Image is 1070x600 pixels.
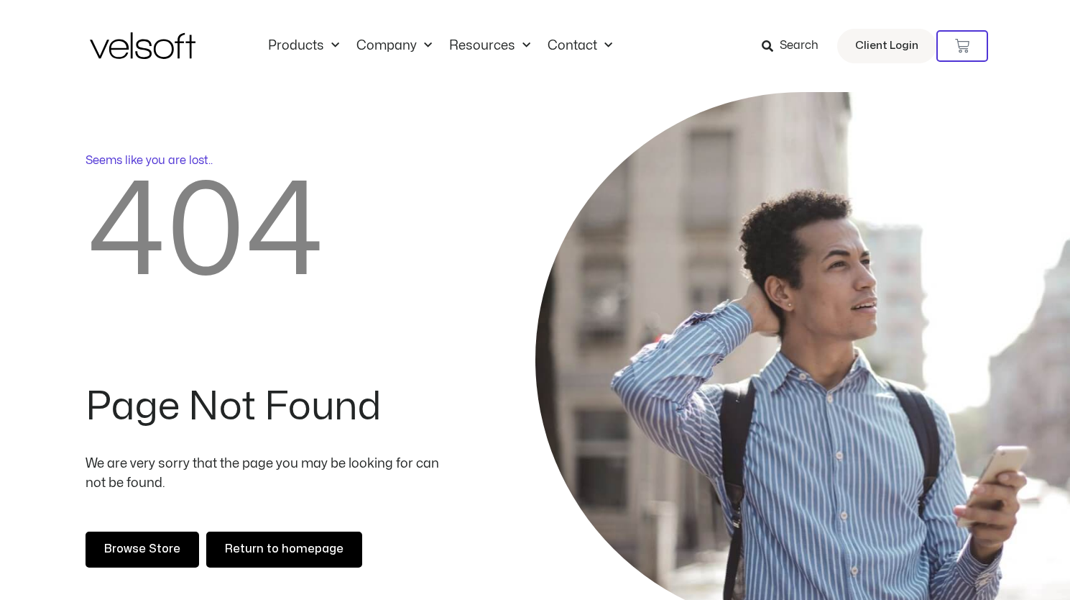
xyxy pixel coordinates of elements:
[539,38,621,54] a: ContactMenu Toggle
[206,532,362,568] a: Return to homepage
[348,38,441,54] a: CompanyMenu Toggle
[441,38,539,54] a: ResourcesMenu Toggle
[225,540,343,559] span: Return to homepage
[259,38,348,54] a: ProductsMenu Toggle
[86,532,199,568] a: Browse Store
[104,540,180,559] span: Browse Store
[90,32,195,59] img: Velsoft Training Materials
[86,169,449,298] h2: 404
[780,37,818,55] span: Search
[855,37,918,55] span: Client Login
[86,388,449,427] h2: Page Not Found
[86,454,449,493] p: We are very sorry that the page you may be looking for can not be found.
[837,29,936,63] a: Client Login
[762,34,829,58] a: Search
[86,152,449,169] p: Seems like you are lost..
[259,38,621,54] nav: Menu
